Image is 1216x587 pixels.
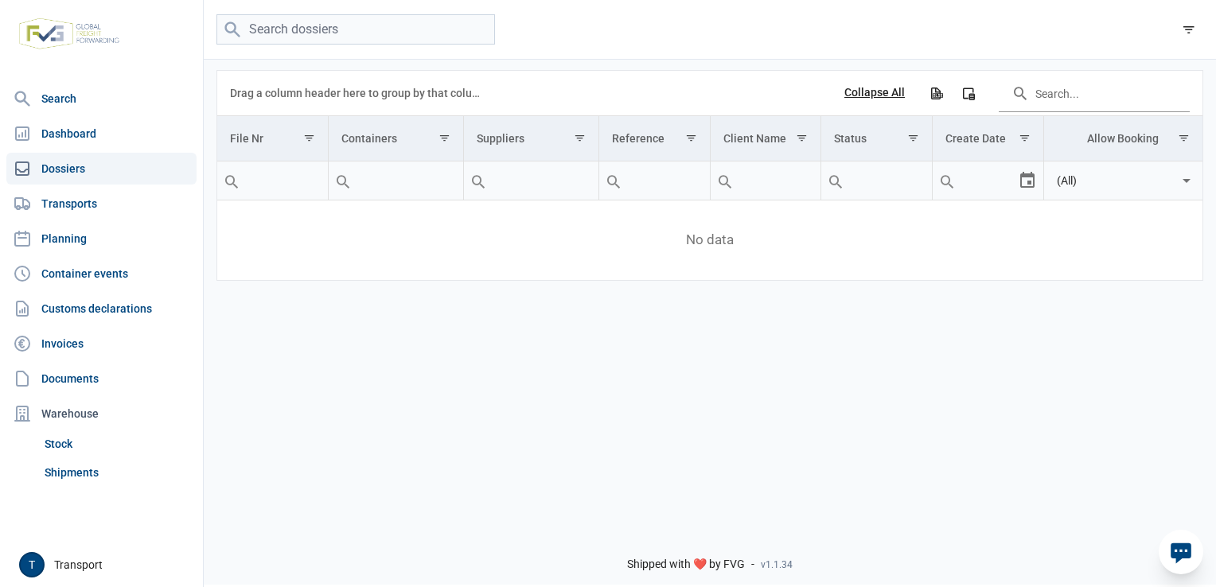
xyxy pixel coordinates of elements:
span: Show filter options for column 'Client Name' [796,132,808,144]
td: Column Status [821,116,933,161]
td: Column Reference [599,116,711,161]
td: Column Client Name [710,116,821,161]
div: Export all data to Excel [922,79,950,107]
div: Containers [341,132,397,145]
input: Filter cell [329,161,463,200]
td: Column Containers [329,116,464,161]
div: Column Chooser [954,79,983,107]
td: Filter cell [932,161,1043,200]
div: Search box [599,161,628,200]
div: Status [834,132,867,145]
span: Show filter options for column 'Status' [907,132,919,144]
a: Dossiers [6,153,197,185]
div: Search box [933,161,961,200]
td: Filter cell [464,161,599,200]
td: Column File Nr [217,116,329,161]
td: Filter cell [217,161,329,200]
a: Documents [6,363,197,395]
a: Shipments [38,458,197,487]
div: Allow Booking [1087,132,1159,145]
a: Transports [6,188,197,220]
td: Column Suppliers [464,116,599,161]
a: Search [6,83,197,115]
span: Shipped with ❤️ by FVG [627,558,745,572]
span: Show filter options for column 'Containers' [438,132,450,144]
div: Select [1177,161,1196,200]
div: Search box [464,161,493,200]
span: Show filter options for column 'Allow Booking' [1178,132,1190,144]
div: Client Name [723,132,786,145]
a: Invoices [6,328,197,360]
input: Filter cell [217,161,328,200]
a: Customs declarations [6,293,197,325]
input: Filter cell [1044,161,1178,200]
td: Filter cell [821,161,933,200]
span: Show filter options for column 'File Nr' [303,132,315,144]
a: Stock [38,430,197,458]
span: Show filter options for column 'Reference' [685,132,697,144]
a: Container events [6,258,197,290]
a: Planning [6,223,197,255]
td: Filter cell [599,161,711,200]
div: File Nr [230,132,263,145]
div: Reference [612,132,665,145]
div: filter [1175,15,1203,44]
input: Search dossiers [216,14,495,45]
span: No data [217,231,1202,249]
span: Show filter options for column 'Create Date' [1019,132,1031,144]
img: FVG - Global freight forwarding [13,12,126,56]
span: Show filter options for column 'Suppliers' [574,132,586,144]
td: Column Create Date [932,116,1043,161]
div: Search box [821,161,850,200]
input: Filter cell [821,161,932,200]
div: Select [1018,161,1037,200]
td: Filter cell [1043,161,1202,200]
div: Create Date [945,132,1006,145]
div: Search box [711,161,739,200]
span: - [751,558,754,572]
span: v1.1.34 [761,558,793,571]
div: Transport [19,552,193,577]
input: Filter cell [711,161,821,200]
div: Collapse All [844,86,905,100]
button: T [19,552,45,577]
a: Dashboard [6,118,197,150]
input: Filter cell [599,161,710,200]
div: Search box [329,161,357,200]
input: Filter cell [933,161,1018,200]
input: Filter cell [464,161,598,200]
td: Column Allow Booking [1043,116,1202,161]
div: Search box [217,161,246,200]
div: Warehouse [6,398,197,430]
div: Data grid toolbar [230,71,1190,115]
div: Suppliers [477,132,524,145]
div: Drag a column header here to group by that column [230,80,485,106]
input: Search in the data grid [999,74,1190,112]
td: Filter cell [329,161,464,200]
td: Filter cell [710,161,821,200]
